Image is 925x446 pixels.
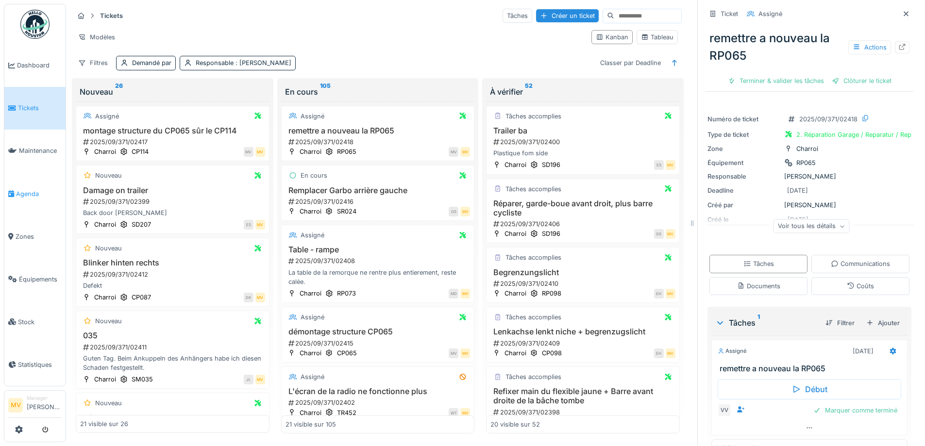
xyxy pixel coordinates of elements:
[244,375,253,384] div: JL
[505,313,561,322] div: Tâches accomplies
[4,215,66,258] a: Zones
[847,281,874,291] div: Coûts
[94,293,116,302] div: Charroi
[721,9,738,18] div: Ticket
[822,316,858,330] div: Filtrer
[449,408,458,418] div: WT
[301,313,324,322] div: Assigné
[505,348,526,358] div: Charroi
[132,147,149,156] div: CP114
[27,395,62,415] li: [PERSON_NAME]
[94,220,116,229] div: Charroi
[80,419,128,429] div: 21 visible sur 26
[300,408,321,417] div: Charroi
[831,259,890,268] div: Communications
[490,149,675,158] div: Plastique fom side
[654,289,664,298] div: EH
[848,40,891,54] div: Actions
[82,137,265,147] div: 2025/09/371/02417
[80,281,265,290] div: Defekt
[244,220,253,230] div: ES
[718,347,747,355] div: Assigné
[4,44,66,87] a: Dashboard
[286,126,471,135] h3: remettre a nouveau la RP065
[758,9,782,18] div: Assigné
[94,375,116,384] div: Charroi
[80,413,265,423] h3: Réparer pneu avant droit
[82,197,265,206] div: 2025/09/371/02399
[132,293,151,302] div: CP087
[707,158,780,167] div: Équipement
[853,347,874,356] div: [DATE]
[720,364,903,373] h3: remettre a nouveau la RP065
[828,74,895,87] div: Clôturer le ticket
[666,229,675,239] div: MV
[490,126,675,135] h3: Trailer ba
[20,10,50,39] img: Badge_color-CXgf-gQk.svg
[718,403,731,417] div: VV
[707,172,911,181] div: [PERSON_NAME]
[449,348,458,358] div: MV
[300,348,321,358] div: Charroi
[337,207,356,216] div: SR024
[460,147,470,157] div: MV
[505,372,561,381] div: Tâches accomplies
[94,147,116,156] div: Charroi
[799,115,858,124] div: 2025/09/371/02418
[287,197,471,206] div: 2025/09/371/02416
[80,86,266,98] div: Nouveau
[862,316,904,330] div: Ajouter
[796,144,818,153] div: Charroi
[492,137,675,147] div: 2025/09/371/02400
[449,289,458,298] div: MD
[244,293,253,302] div: DK
[490,199,675,217] h3: Réparer, garde-boue avant droit, plus barre cycliste
[666,289,675,298] div: MV
[300,207,321,216] div: Charroi
[490,387,675,405] h3: Refixer main du flexible jaune + Barre avant droite de la bâche tombe
[4,343,66,386] a: Statistiques
[80,126,265,135] h3: montage structure du CP065 sûr le CP114
[286,387,471,396] h3: L'écran de la radio ne fonctionne plus
[596,33,628,42] div: Kanban
[286,327,471,336] h3: démontage structure CP065
[18,360,62,369] span: Statistiques
[490,327,675,336] h3: Lenkachse lenkt niche + begrenzugslicht
[286,419,336,429] div: 21 visible sur 105
[654,160,664,170] div: ES
[300,147,321,156] div: Charroi
[707,200,911,210] div: [PERSON_NAME]
[255,375,265,384] div: MV
[132,220,151,229] div: SD207
[460,207,470,216] div: MV
[18,317,62,327] span: Stock
[337,147,356,156] div: RP065
[286,268,471,286] div: La table de la remorque ne rentre plus entierement, reste calée.
[96,11,127,20] strong: Tickets
[80,331,265,340] h3: 035
[4,258,66,300] a: Équipements
[80,354,265,372] div: Guten Tag. Beim Ankuppeln des Anhängers habe ich diesen Schaden festgestellt.
[132,58,171,67] div: Demandé par
[715,317,818,329] div: Tâches
[286,245,471,254] h3: Table - rampe
[255,220,265,230] div: MV
[718,379,901,399] div: Début
[490,268,675,277] h3: Begrenzungslicht
[301,171,327,180] div: En cours
[74,56,112,70] div: Filtres
[8,395,62,418] a: MV Manager[PERSON_NAME]
[132,375,153,384] div: SM035
[300,289,321,298] div: Charroi
[706,26,913,68] div: remettre a nouveau la RP065
[707,115,780,124] div: Numéro de ticket
[505,229,526,238] div: Charroi
[255,293,265,302] div: MV
[505,253,561,262] div: Tâches accomplies
[19,146,62,155] span: Maintenance
[525,86,533,98] sup: 52
[19,275,62,284] span: Équipements
[460,348,470,358] div: MV
[4,87,66,130] a: Tickets
[542,229,560,238] div: SD196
